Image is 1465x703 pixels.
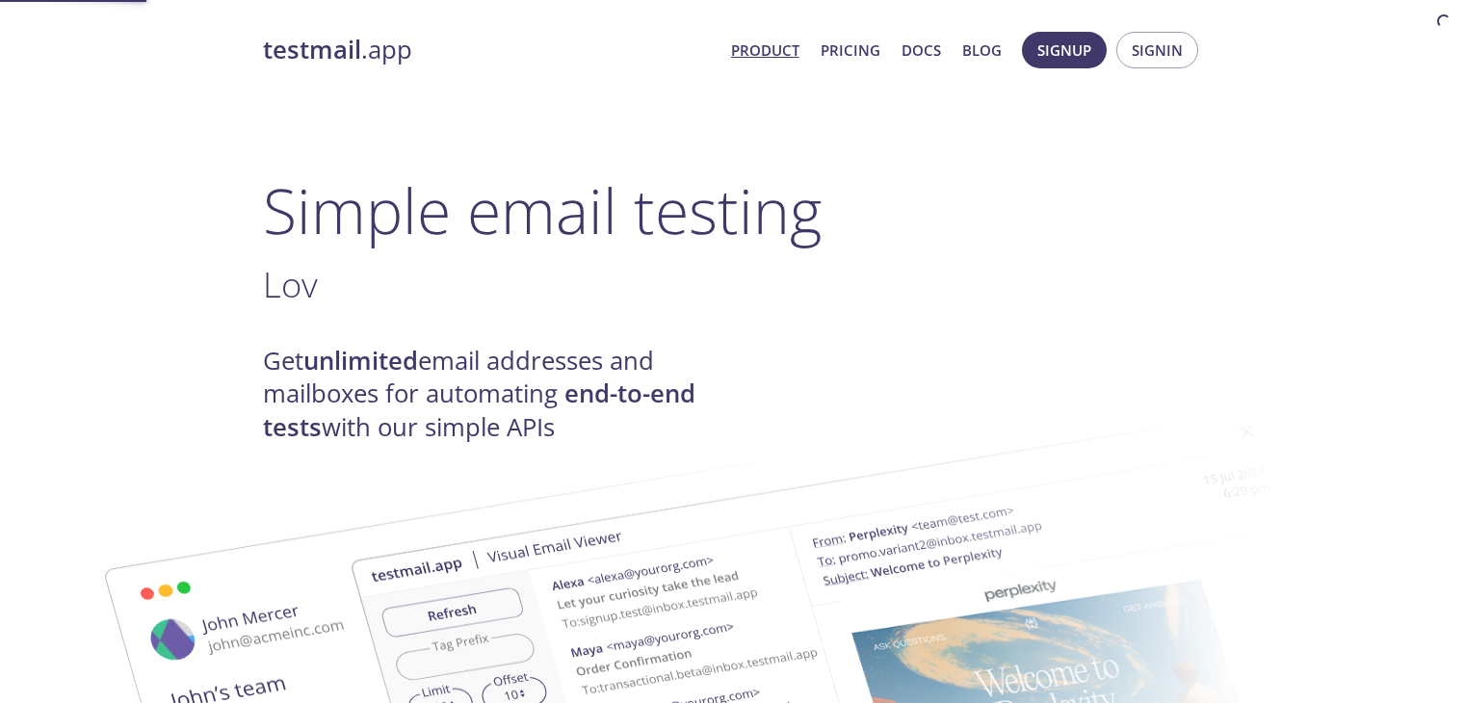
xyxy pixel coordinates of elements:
span: Signin [1132,38,1183,63]
span: Lov [263,260,318,308]
h1: Simple email testing [263,173,1203,247]
span: Signup [1037,38,1091,63]
h4: Get email addresses and mailboxes for automating with our simple APIs [263,345,733,444]
a: Product [731,38,799,63]
strong: end-to-end tests [263,377,695,443]
a: Docs [902,38,941,63]
a: Blog [962,38,1002,63]
a: testmail.app [263,34,716,66]
a: Pricing [821,38,880,63]
strong: testmail [263,33,361,66]
button: Signin [1116,32,1198,68]
strong: unlimited [303,344,418,378]
button: Signup [1022,32,1107,68]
